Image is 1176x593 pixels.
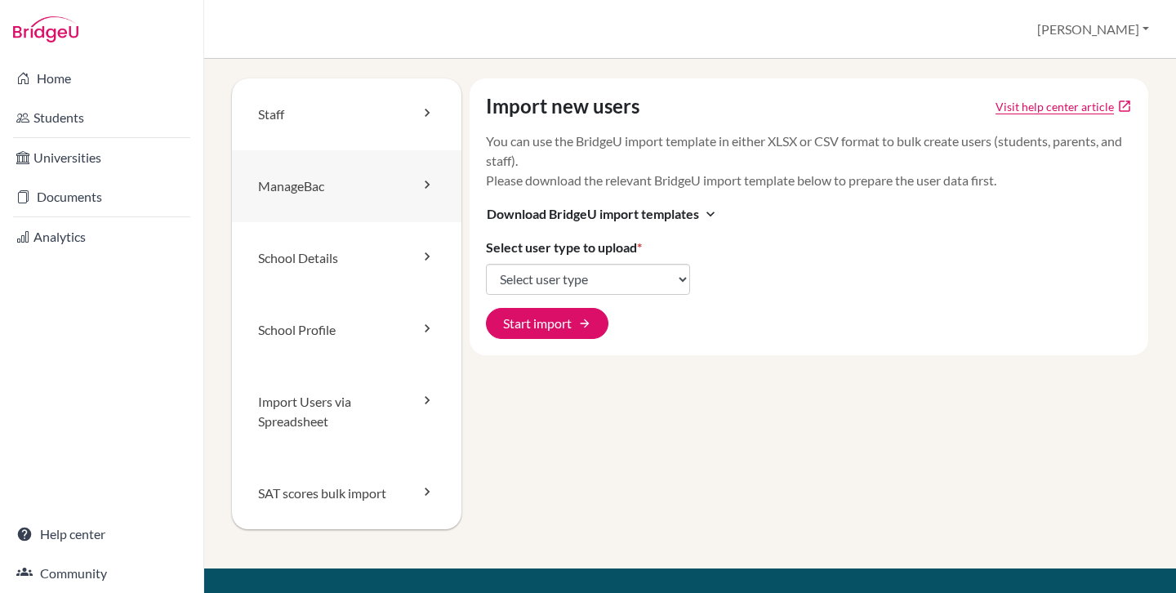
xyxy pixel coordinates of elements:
[3,62,200,95] a: Home
[3,557,200,590] a: Community
[3,101,200,134] a: Students
[702,206,719,222] i: expand_more
[486,308,608,339] button: Start import
[486,203,719,225] button: Download BridgeU import templatesexpand_more
[232,78,461,150] a: Staff
[13,16,78,42] img: Bridge-U
[486,238,642,257] label: Select user type to upload
[232,366,461,457] a: Import Users via Spreadsheet
[232,222,461,294] a: School Details
[487,204,699,224] span: Download BridgeU import templates
[3,181,200,213] a: Documents
[232,150,461,222] a: ManageBac
[996,98,1114,115] a: Click to open Tracking student registration article in a new tab
[1117,99,1132,114] a: open_in_new
[486,95,639,118] h4: Import new users
[3,518,200,551] a: Help center
[1030,14,1156,45] button: [PERSON_NAME]
[232,294,461,366] a: School Profile
[232,457,461,529] a: SAT scores bulk import
[486,132,1133,190] p: You can use the BridgeU import template in either XLSX or CSV format to bulk create users (studen...
[3,221,200,253] a: Analytics
[578,317,591,330] span: arrow_forward
[3,141,200,174] a: Universities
